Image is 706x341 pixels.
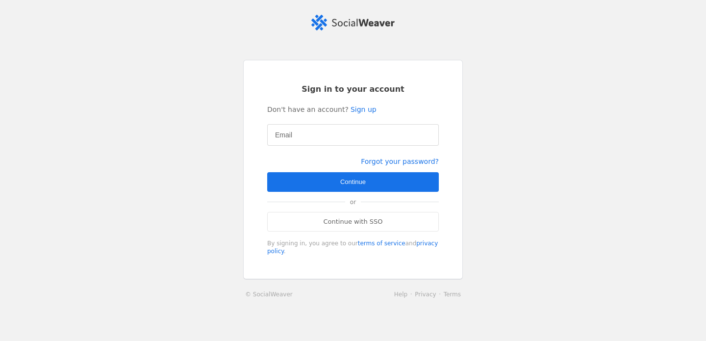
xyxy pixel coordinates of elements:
[267,239,439,255] div: By signing in, you agree to our and .
[267,212,439,232] a: Continue with SSO
[267,240,438,255] a: privacy policy
[444,291,461,298] a: Terms
[245,289,293,299] a: © SocialWeaver
[436,289,444,299] li: ·
[345,192,361,212] span: or
[358,240,405,247] a: terms of service
[394,291,407,298] a: Help
[351,105,377,114] a: Sign up
[415,291,436,298] a: Privacy
[275,129,292,141] mat-label: Email
[267,105,349,114] span: Don't have an account?
[407,289,415,299] li: ·
[340,177,366,187] span: Continue
[361,157,439,165] a: Forgot your password?
[267,172,439,192] button: Continue
[302,84,404,95] span: Sign in to your account
[275,129,431,141] input: Email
